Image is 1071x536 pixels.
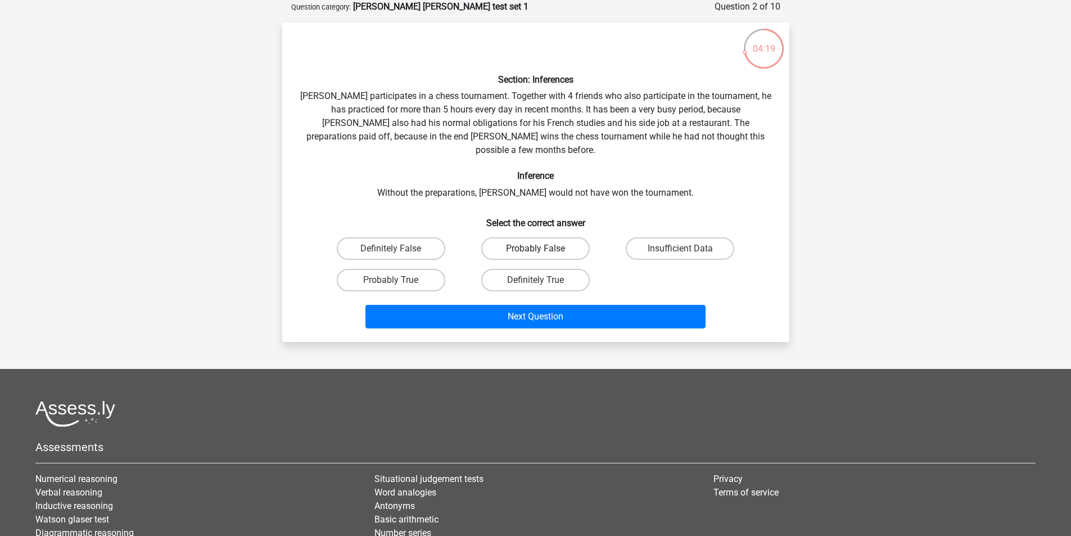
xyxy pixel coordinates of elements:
[35,514,109,525] a: Watson glaser test
[713,487,779,498] a: Terms of service
[300,74,771,85] h6: Section: Inferences
[626,237,734,260] label: Insufficient Data
[337,237,445,260] label: Definitely False
[374,487,436,498] a: Word analogies
[287,31,785,333] div: [PERSON_NAME] participates in a chess tournament. Together with 4 friends who also participate in...
[374,514,439,525] a: Basic arithmetic
[713,474,743,484] a: Privacy
[481,269,590,291] label: Definitely True
[300,170,771,181] h6: Inference
[743,28,785,56] div: 04:19
[374,501,415,511] a: Antonyms
[481,237,590,260] label: Probably False
[291,3,351,11] small: Question category:
[353,1,528,12] strong: [PERSON_NAME] [PERSON_NAME] test set 1
[35,487,102,498] a: Verbal reasoning
[35,440,1036,454] h5: Assessments
[35,474,118,484] a: Numerical reasoning
[35,501,113,511] a: Inductive reasoning
[35,400,115,427] img: Assessly logo
[365,305,706,328] button: Next Question
[337,269,445,291] label: Probably True
[374,474,483,484] a: Situational judgement tests
[300,209,771,228] h6: Select the correct answer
